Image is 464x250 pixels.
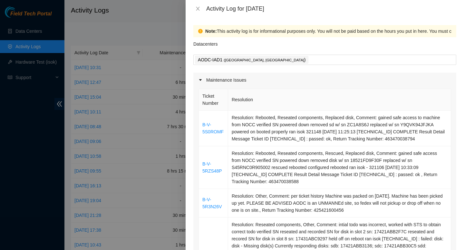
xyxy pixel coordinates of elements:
a: B-V-5R3N26V [202,197,222,209]
span: close [195,6,200,11]
span: ( [GEOGRAPHIC_DATA], [GEOGRAPHIC_DATA] [224,58,304,62]
span: exclamation-circle [198,29,203,33]
th: Ticket Number [199,89,228,111]
p: AODC-IAD1 ) [198,56,305,64]
button: Close [193,6,202,12]
span: caret-right [198,78,202,82]
th: Resolution [228,89,451,111]
td: Resolution: Rebooted, Reseated components, Replaced disk, Comment: gained safe access to machine ... [228,111,451,146]
td: Resolution: Other, Comment: per ticket history Machine was packed on [DATE]. Machine has been pic... [228,189,451,218]
div: Activity Log for [DATE] [206,5,456,12]
strong: Note: [205,28,217,35]
p: Datacenters [193,37,217,48]
a: B-V-5RZS48P [202,161,222,174]
div: Maintenance Issues [193,73,456,87]
td: Resolution: Rebooted, Reseated components, Rescued, Replaced disk, Comment: gained safe access fr... [228,146,451,189]
a: B-V-5S0ROMF [202,122,224,134]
